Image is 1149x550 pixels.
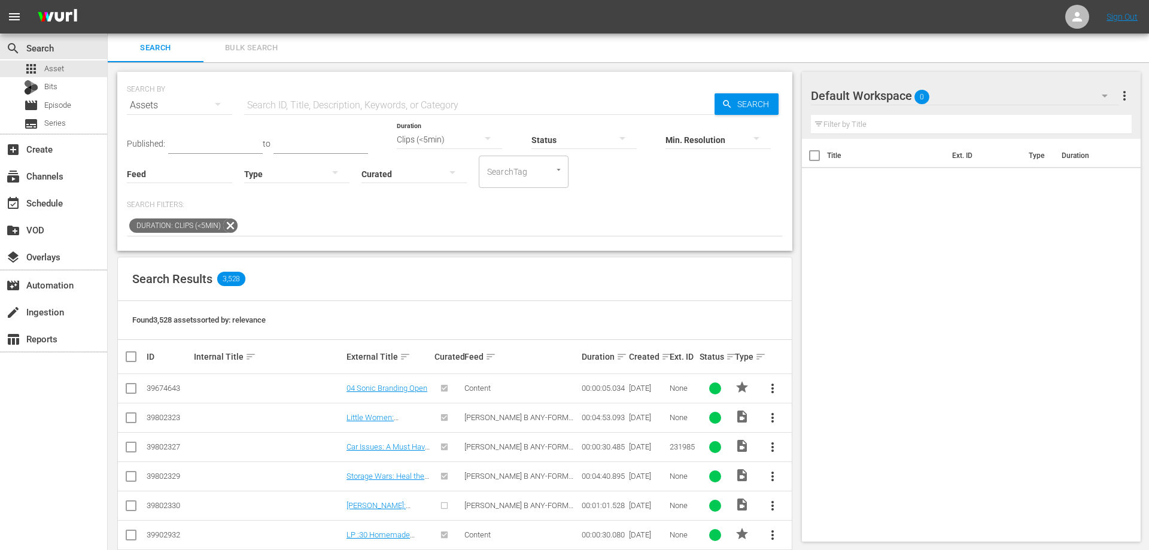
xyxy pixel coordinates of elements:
div: 00:01:01.528 [582,501,625,510]
th: Title [827,139,945,172]
span: Found 3,528 assets sorted by: relevance [132,315,266,324]
span: Search [6,41,20,56]
div: Created [629,350,667,364]
div: 00:00:05.034 [582,384,625,393]
span: Asset [24,62,38,76]
button: more_vert [758,374,787,403]
span: [PERSON_NAME] B ANY-FORM MLT 081 [464,413,573,431]
span: [PERSON_NAME] B ANY-FORM AETV 081 [464,472,573,490]
button: more_vert [758,433,787,461]
div: [DATE] [629,501,667,510]
th: Duration [1054,139,1126,172]
span: sort [485,351,496,362]
div: Internal Title [194,350,343,364]
div: Curated [434,352,460,361]
span: sort [755,351,766,362]
span: sort [245,351,256,362]
div: 00:00:30.080 [582,530,625,539]
div: Clips (<5min) [397,123,502,156]
div: 00:04:53.093 [582,413,625,422]
th: Ext. ID [945,139,1022,172]
div: None [670,530,695,539]
span: Video [735,497,749,512]
div: [DATE] [629,413,667,422]
span: Content [464,384,491,393]
a: Little Women: [GEOGRAPHIC_DATA]: Come on Back to Me [346,413,421,440]
span: Series [24,117,38,131]
img: ans4CAIJ8jUAAAAAAAAAAAAAAAAAAAAAAAAgQb4GAAAAAAAAAAAAAAAAAAAAAAAAJMjXAAAAAAAAAAAAAAAAAAAAAAAAgAT5G... [29,3,86,31]
div: Default Workspace [811,79,1119,113]
div: Bits [24,80,38,95]
span: Episode [44,99,71,111]
div: None [670,501,695,510]
span: sort [616,351,627,362]
span: Channels [6,169,20,184]
span: more_vert [765,469,780,484]
div: None [670,413,695,422]
div: [DATE] [629,442,667,451]
button: Open [553,164,564,175]
span: Create [6,142,20,157]
div: None [670,384,695,393]
div: 39802330 [147,501,190,510]
a: Storage Wars: Heal the Bay [346,472,429,490]
span: 231985 [670,442,695,451]
button: more_vert [758,491,787,520]
div: Type [735,350,755,364]
span: Search Results [132,272,212,286]
button: more_vert [1117,81,1132,110]
div: External Title [346,350,431,364]
div: 39802327 [147,442,190,451]
span: Episode [24,98,38,113]
div: Feed [464,350,579,364]
span: Search [115,41,196,55]
div: [DATE] [629,530,667,539]
div: 39802329 [147,472,190,481]
span: more_vert [765,528,780,542]
p: Search Filters: [127,200,783,210]
span: more_vert [765,411,780,425]
span: [PERSON_NAME] B ANY-FORM BIO 081 [464,501,573,519]
a: [PERSON_NAME]: Versatile Actor [346,501,411,519]
span: Video [735,468,749,482]
span: Video [735,439,749,453]
div: [DATE] [629,384,667,393]
button: Search [715,93,779,115]
span: Video [735,409,749,424]
span: Reports [6,332,20,347]
span: Ingestion [6,305,20,320]
div: 00:00:30.485 [582,442,625,451]
a: Car Issues: A Must Have Tool [346,442,430,460]
span: Schedule [6,196,20,211]
span: sort [726,351,737,362]
span: Series [44,117,66,129]
div: Duration [582,350,625,364]
div: Ext. ID [670,352,695,361]
div: ID [147,352,190,361]
span: menu [7,10,22,24]
span: Bits [44,81,57,93]
span: Search [732,93,779,115]
div: 00:04:40.895 [582,472,625,481]
span: more_vert [1117,89,1132,103]
a: Sign Out [1107,12,1138,22]
span: 3,528 [217,272,245,286]
span: [PERSON_NAME] B ANY-FORM FYI 081 [464,442,573,460]
div: None [670,472,695,481]
a: LP :30 Homemade Mondays Image [346,530,415,548]
span: Asset [44,63,64,75]
div: [DATE] [629,472,667,481]
span: VOD [6,223,20,238]
span: sort [400,351,411,362]
button: more_vert [758,521,787,549]
span: PROMO [735,380,749,394]
span: sort [661,351,672,362]
button: more_vert [758,462,787,491]
span: to [263,139,270,148]
span: Duration: Clips (<5min) [129,218,223,233]
span: Bulk Search [211,41,292,55]
span: more_vert [765,381,780,396]
div: 39674643 [147,384,190,393]
div: Assets [127,89,232,122]
span: more_vert [765,440,780,454]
